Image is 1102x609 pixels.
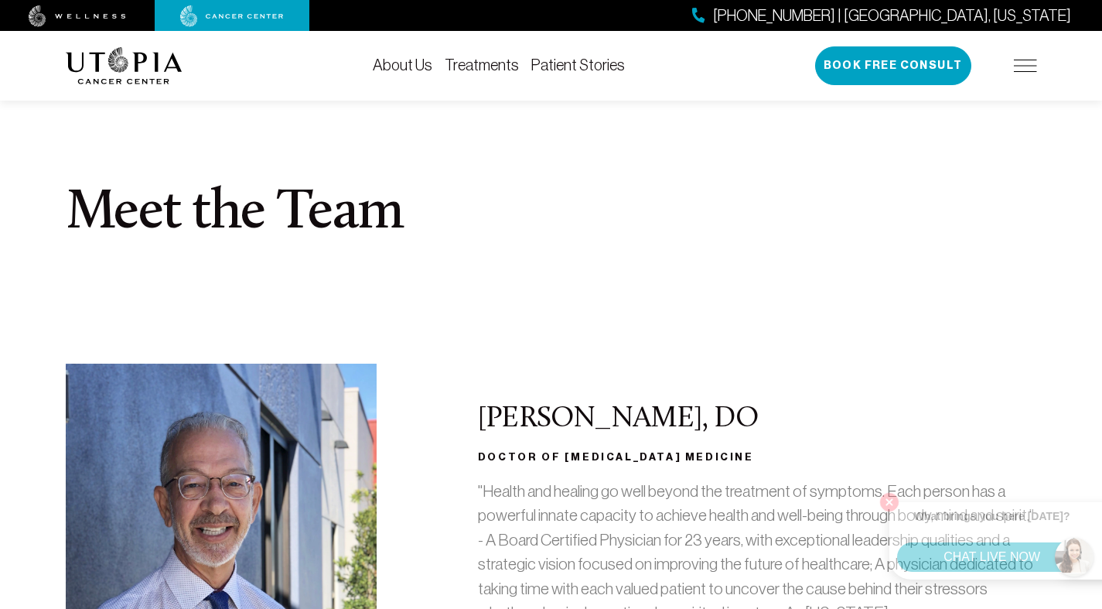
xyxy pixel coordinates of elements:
img: wellness [29,5,126,27]
a: Treatments [445,56,519,74]
h2: [PERSON_NAME], DO [478,403,1037,436]
img: icon-hamburger [1014,60,1037,72]
a: Patient Stories [531,56,625,74]
span: [PHONE_NUMBER] | [GEOGRAPHIC_DATA], [US_STATE] [713,5,1071,27]
a: About Us [373,56,432,74]
a: [PHONE_NUMBER] | [GEOGRAPHIC_DATA], [US_STATE] [692,5,1071,27]
button: Book Free Consult [815,46,971,85]
img: logo [66,47,183,84]
h3: Doctor of [MEDICAL_DATA] Medicine [478,448,1037,467]
h1: Meet the Team [66,186,1037,241]
img: cancer center [180,5,284,27]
